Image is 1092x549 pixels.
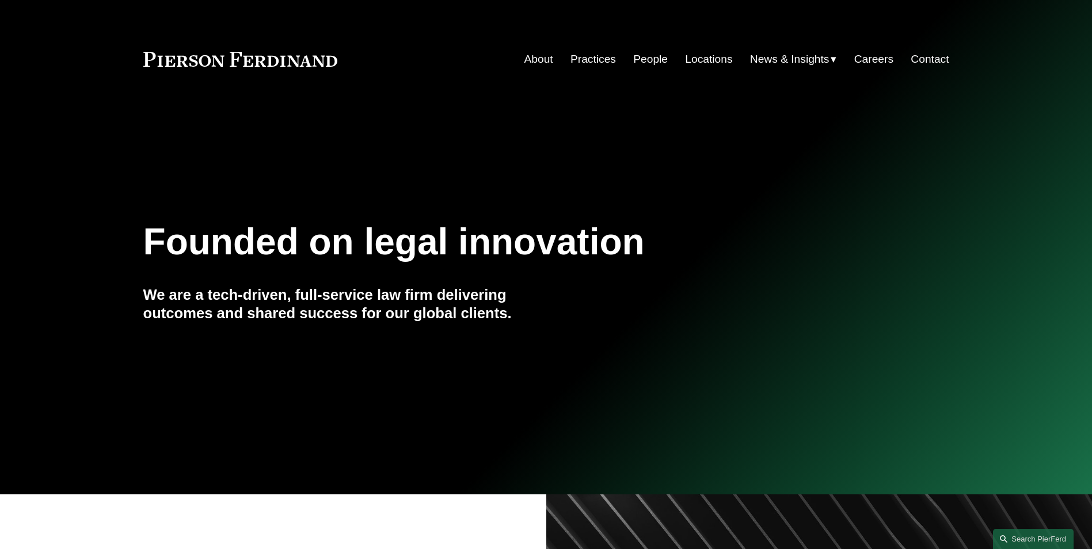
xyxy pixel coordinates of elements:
a: Careers [854,48,893,70]
a: folder dropdown [750,48,837,70]
a: About [524,48,553,70]
a: Practices [570,48,616,70]
h4: We are a tech-driven, full-service law firm delivering outcomes and shared success for our global... [143,285,546,323]
span: News & Insights [750,49,830,70]
a: Contact [911,48,949,70]
a: Search this site [993,529,1074,549]
a: People [633,48,668,70]
h1: Founded on legal innovation [143,221,815,263]
a: Locations [685,48,732,70]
